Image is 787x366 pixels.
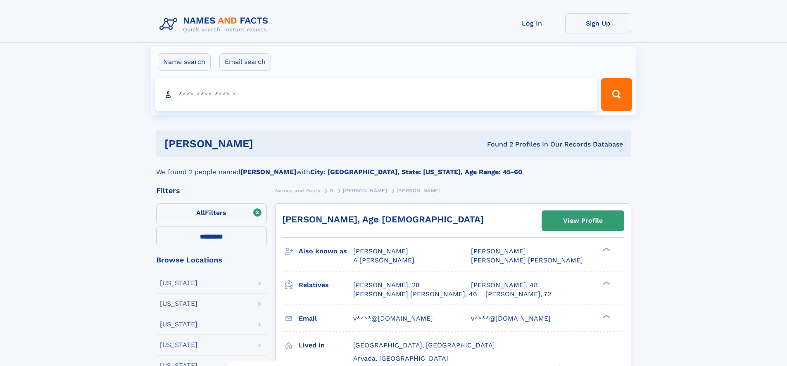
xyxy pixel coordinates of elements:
[282,214,484,224] a: [PERSON_NAME], Age [DEMOGRAPHIC_DATA]
[353,247,408,255] span: [PERSON_NAME]
[155,78,598,111] input: search input
[330,185,334,196] a: D
[240,168,296,176] b: [PERSON_NAME]
[397,188,441,194] span: [PERSON_NAME]
[601,247,611,252] div: ❯
[330,188,334,194] span: D
[485,290,551,299] a: [PERSON_NAME], 72
[299,278,353,292] h3: Relatives
[196,209,205,217] span: All
[156,187,267,194] div: Filters
[471,281,538,290] a: [PERSON_NAME], 48
[219,53,271,71] label: Email search
[156,203,267,223] label: Filters
[601,280,611,286] div: ❯
[601,314,611,319] div: ❯
[353,256,414,264] span: A [PERSON_NAME]
[160,321,197,328] div: [US_STATE]
[160,300,197,307] div: [US_STATE]
[353,354,448,362] span: Arvada, [GEOGRAPHIC_DATA]
[471,247,526,255] span: [PERSON_NAME]
[370,140,623,149] div: Found 2 Profiles In Our Records Database
[310,168,522,176] b: City: [GEOGRAPHIC_DATA], State: [US_STATE], Age Range: 45-60
[299,338,353,352] h3: Lived in
[156,256,267,264] div: Browse Locations
[275,185,321,196] a: Names and Facts
[353,281,420,290] a: [PERSON_NAME], 28
[565,13,631,33] a: Sign Up
[542,211,624,231] a: View Profile
[156,157,631,177] div: We found 2 people named with .
[299,312,353,326] h3: Email
[158,53,211,71] label: Name search
[601,78,632,111] button: Search Button
[343,188,387,194] span: [PERSON_NAME]
[160,342,197,348] div: [US_STATE]
[499,13,565,33] a: Log In
[563,211,603,230] div: View Profile
[471,256,583,264] span: [PERSON_NAME] [PERSON_NAME]
[156,13,275,35] img: Logo Names and Facts
[299,244,353,258] h3: Also known as
[353,290,477,299] a: [PERSON_NAME] [PERSON_NAME], 46
[160,280,197,286] div: [US_STATE]
[343,185,387,196] a: [PERSON_NAME]
[164,139,370,149] h1: [PERSON_NAME]
[353,341,495,349] span: [GEOGRAPHIC_DATA], [GEOGRAPHIC_DATA]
